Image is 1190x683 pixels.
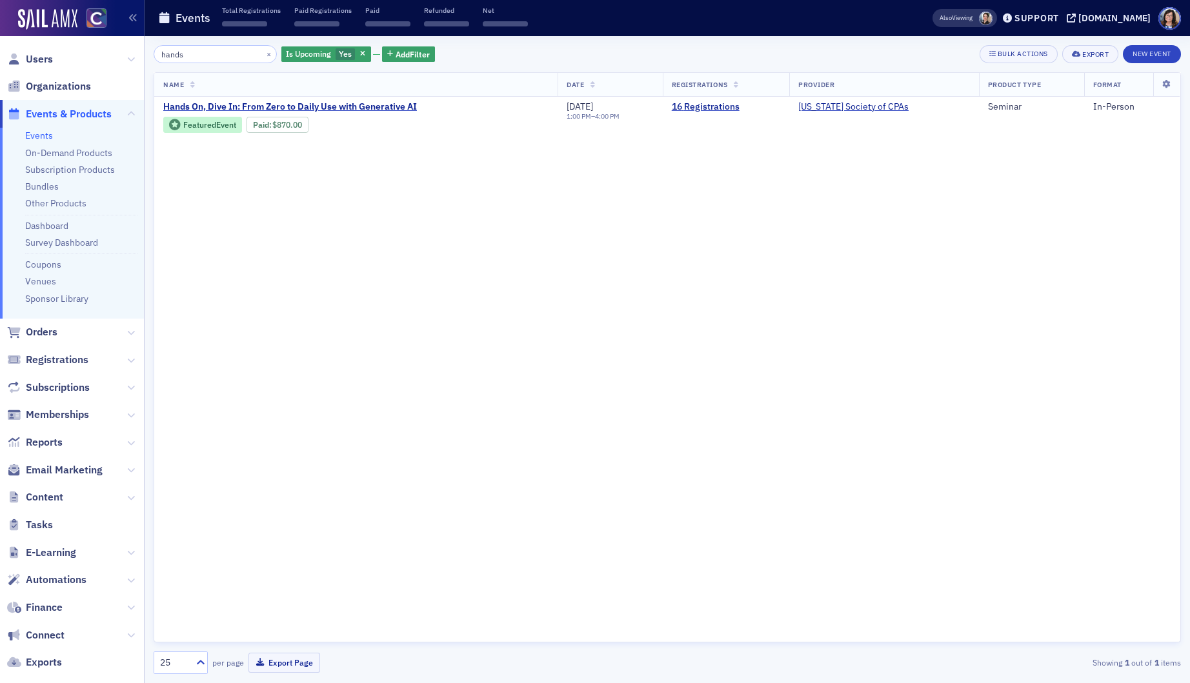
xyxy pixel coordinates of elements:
a: Automations [7,573,86,587]
a: Events [25,130,53,141]
a: Sponsor Library [25,293,88,304]
p: Net [483,6,528,15]
span: Colorado Society of CPAs [798,101,909,113]
label: per page [212,657,244,668]
span: Subscriptions [26,381,90,395]
a: Hands On, Dive In: From Zero to Daily Use with Generative AI [163,101,419,113]
div: Bulk Actions [998,50,1048,57]
button: × [263,48,275,59]
a: Registrations [7,353,88,367]
span: [DATE] [567,101,593,112]
span: Add Filter [396,48,430,60]
p: Total Registrations [222,6,281,15]
span: Date [567,80,584,89]
span: Name [163,80,184,89]
a: Orders [7,325,57,339]
button: Export [1062,45,1118,63]
a: Bundles [25,181,59,192]
div: Seminar [988,101,1075,113]
span: Viewing [940,14,973,23]
img: SailAMX [86,8,106,28]
div: Yes [281,46,371,63]
p: Paid Registrations [294,6,352,15]
p: Paid [365,6,410,15]
div: – [567,112,620,121]
div: Also [940,14,952,22]
a: Tasks [7,518,53,532]
span: Tasks [26,518,53,532]
span: Product Type [988,80,1041,89]
a: View Homepage [77,8,106,30]
div: Paid: 25 - $87000 [247,117,308,132]
p: Refunded [424,6,469,15]
span: Automations [26,573,86,587]
time: 1:00 PM [567,112,591,121]
a: 16 Registrations [672,101,780,113]
span: Organizations [26,79,91,94]
img: SailAMX [18,9,77,30]
div: 25 [160,656,188,669]
a: Exports [7,655,62,669]
span: Memberships [26,408,89,422]
a: Coupons [25,259,61,270]
button: Export Page [248,653,320,673]
span: ‌ [483,21,528,26]
div: Showing out of items [847,657,1181,668]
a: [US_STATE] Society of CPAs [798,101,909,113]
a: Dashboard [25,220,68,232]
span: Profile [1158,7,1181,30]
span: Hands On, Dive In: From Zero to Daily Use with Generative AI [163,101,417,113]
button: New Event [1123,45,1181,63]
button: Bulk Actions [980,45,1058,63]
span: Reports [26,435,63,450]
span: E-Learning [26,546,76,560]
span: ‌ [222,21,267,26]
span: ‌ [424,21,469,26]
span: Registrations [672,80,728,89]
a: Reports [7,435,63,450]
a: New Event [1123,47,1181,59]
div: In-Person [1093,101,1171,113]
span: Format [1093,80,1122,89]
a: Other Products [25,197,86,209]
span: ‌ [365,21,410,26]
a: Events & Products [7,107,112,121]
a: Finance [7,600,63,615]
a: Survey Dashboard [25,237,98,248]
span: Registrations [26,353,88,367]
a: Connect [7,628,65,642]
a: E-Learning [7,546,76,560]
div: [DOMAIN_NAME] [1078,12,1151,24]
span: ‌ [294,21,339,26]
a: Subscription Products [25,164,115,175]
span: $870.00 [272,120,302,130]
input: Search… [154,45,277,63]
button: [DOMAIN_NAME] [1067,14,1155,23]
strong: 1 [1152,657,1161,668]
span: Provider [798,80,834,89]
h1: Events [176,10,210,26]
div: Featured Event [183,121,236,128]
span: Users [26,52,53,66]
span: Connect [26,628,65,642]
div: Export [1082,51,1109,58]
a: On-Demand Products [25,147,112,159]
a: Content [7,490,63,504]
a: Venues [25,275,56,287]
div: Support [1014,12,1059,24]
span: Exports [26,655,62,669]
a: Email Marketing [7,463,103,477]
a: Paid [253,120,269,130]
span: : [253,120,273,130]
span: Is Upcoming [286,48,331,59]
span: Yes [339,48,352,59]
span: Finance [26,600,63,615]
span: Email Marketing [26,463,103,477]
time: 4:00 PM [595,112,620,121]
span: Orders [26,325,57,339]
span: Pamela Galey-Coleman [979,12,993,25]
a: Organizations [7,79,91,94]
span: Content [26,490,63,504]
strong: 1 [1122,657,1131,668]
